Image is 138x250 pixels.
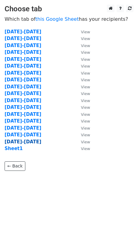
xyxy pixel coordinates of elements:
small: View [81,140,90,144]
a: [DATE]-[DATE] [5,70,41,76]
a: View [75,43,90,48]
small: View [81,126,90,131]
a: View [75,63,90,69]
a: View [75,118,90,124]
a: [DATE]-[DATE] [5,91,41,96]
a: [DATE]-[DATE] [5,63,41,69]
a: [DATE]-[DATE] [5,43,41,48]
a: View [75,105,90,110]
small: View [81,30,90,34]
small: View [81,36,90,41]
a: Sheet1 [5,146,23,151]
a: ← Back [5,161,25,171]
small: View [81,98,90,103]
a: View [75,146,90,151]
a: View [75,98,90,103]
a: View [75,125,90,131]
a: this Google Sheet [35,16,79,22]
a: View [75,77,90,83]
a: [DATE]-[DATE] [5,36,41,41]
a: [DATE]-[DATE] [5,112,41,117]
a: View [75,70,90,76]
a: [DATE]-[DATE] [5,50,41,55]
a: [DATE]-[DATE] [5,105,41,110]
a: View [75,139,90,145]
a: View [75,29,90,35]
a: [DATE]-[DATE] [5,84,41,90]
small: View [81,91,90,96]
small: View [81,71,90,75]
small: View [81,57,90,62]
a: [DATE]-[DATE] [5,98,41,103]
a: View [75,112,90,117]
small: View [81,133,90,137]
small: View [81,112,90,117]
a: [DATE]-[DATE] [5,118,41,124]
a: View [75,36,90,41]
a: [DATE]-[DATE] [5,77,41,83]
a: [DATE]-[DATE] [5,132,41,138]
small: View [81,50,90,55]
a: View [75,91,90,96]
a: View [75,50,90,55]
p: Which tab of has your recipients? [5,16,133,22]
a: View [75,57,90,62]
small: View [81,78,90,82]
a: [DATE]-[DATE] [5,125,41,131]
small: View [81,105,90,110]
a: View [75,84,90,90]
h3: Choose tab [5,5,133,13]
small: View [81,119,90,123]
a: [DATE]-[DATE] [5,29,41,35]
small: View [81,64,90,68]
a: [DATE]-[DATE] [5,57,41,62]
iframe: Chat Widget [107,221,138,250]
small: View [81,146,90,151]
small: View [81,85,90,89]
a: [DATE]-[DATE] [5,139,41,145]
small: View [81,43,90,48]
a: View [75,132,90,138]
